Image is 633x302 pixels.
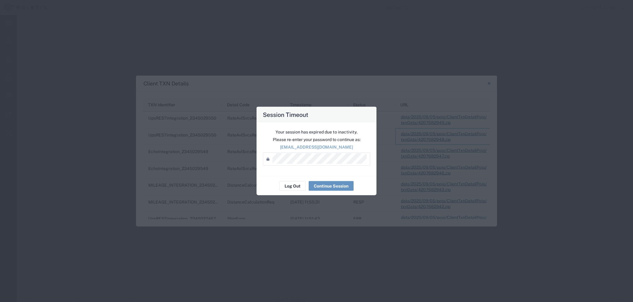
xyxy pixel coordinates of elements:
[279,181,306,191] button: Log Out
[309,181,354,191] button: Continue Session
[263,144,370,150] p: [EMAIL_ADDRESS][DOMAIN_NAME]
[263,129,370,135] p: Your session has expired due to inactivity.
[263,110,308,119] h4: Session Timeout
[263,137,370,143] p: Please re-enter your password to continue as:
